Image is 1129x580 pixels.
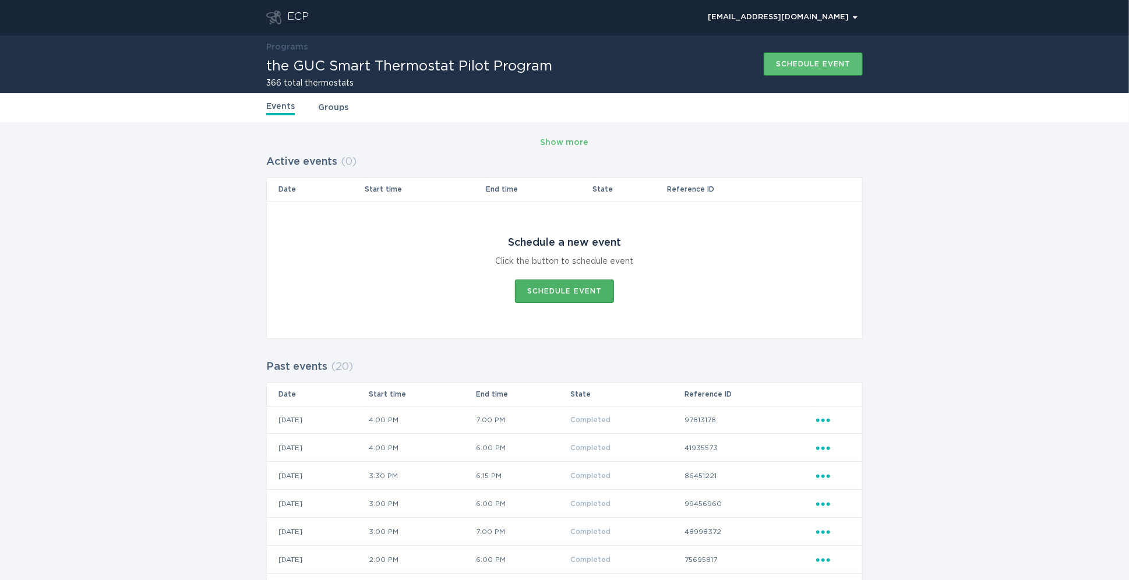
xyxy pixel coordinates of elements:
[267,406,862,434] tr: d99b244e45154213a2d672ca2e3f406a
[570,500,611,507] span: Completed
[368,383,475,406] th: Start time
[764,52,863,76] button: Schedule event
[368,490,475,518] td: 3:00 PM
[684,546,816,574] td: 75695817
[368,546,475,574] td: 2:00 PM
[684,383,816,406] th: Reference ID
[266,43,308,51] a: Programs
[708,14,858,21] div: [EMAIL_ADDRESS][DOMAIN_NAME]
[816,553,851,566] div: Popover menu
[570,472,611,479] span: Completed
[267,383,862,406] tr: Table Headers
[816,469,851,482] div: Popover menu
[267,434,862,462] tr: 8b402a988fdf4dc98eefd14238bc8170
[267,406,368,434] td: [DATE]
[684,518,816,546] td: 48998372
[267,462,368,490] td: [DATE]
[684,434,816,462] td: 41935573
[368,406,475,434] td: 4:00 PM
[496,255,634,268] div: Click the button to schedule event
[266,151,337,172] h2: Active events
[267,546,368,574] td: [DATE]
[266,356,327,377] h2: Past events
[666,178,816,201] th: Reference ID
[475,490,570,518] td: 6:00 PM
[703,9,863,26] div: Popover menu
[475,434,570,462] td: 6:00 PM
[267,518,368,546] td: [DATE]
[267,546,862,574] tr: 3d462905dd1e47b6832da13a08e2e05d
[816,413,851,426] div: Popover menu
[570,556,611,563] span: Completed
[475,383,570,406] th: End time
[776,61,851,68] div: Schedule event
[570,416,611,423] span: Completed
[266,100,295,115] a: Events
[541,134,589,151] button: Show more
[684,490,816,518] td: 99456960
[267,383,368,406] th: Date
[515,280,614,303] button: Schedule event
[816,441,851,454] div: Popover menu
[267,462,862,490] tr: 44990afb714e46ddb7dc84d1cdd97700
[266,59,552,73] h1: the GUC Smart Thermostat Pilot Program
[331,362,353,372] span: ( 20 )
[541,136,589,149] div: Show more
[684,462,816,490] td: 86451221
[684,406,816,434] td: 97813178
[570,383,684,406] th: State
[570,528,611,535] span: Completed
[341,157,357,167] span: ( 0 )
[267,178,364,201] th: Date
[816,497,851,510] div: Popover menu
[267,490,368,518] td: [DATE]
[364,178,485,201] th: Start time
[266,10,281,24] button: Go to dashboard
[475,518,570,546] td: 7:00 PM
[475,546,570,574] td: 6:00 PM
[266,79,552,87] h2: 366 total thermostats
[527,288,602,295] div: Schedule event
[368,462,475,490] td: 3:30 PM
[703,9,863,26] button: Open user account details
[508,236,621,249] div: Schedule a new event
[287,10,309,24] div: ECP
[570,444,611,451] span: Completed
[368,434,475,462] td: 4:00 PM
[485,178,592,201] th: End time
[368,518,475,546] td: 3:00 PM
[267,178,862,201] tr: Table Headers
[267,518,862,546] tr: 56f002ebd51a409f99866880e1a2a0ff
[592,178,667,201] th: State
[475,406,570,434] td: 7:00 PM
[267,434,368,462] td: [DATE]
[816,525,851,538] div: Popover menu
[267,490,862,518] tr: c87161ca0a244b47b60fbfa0c323577a
[318,101,348,114] a: Groups
[475,462,570,490] td: 6:15 PM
